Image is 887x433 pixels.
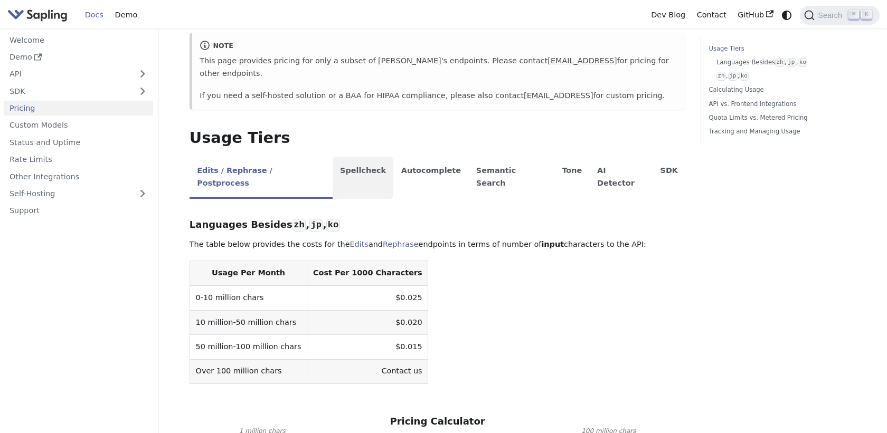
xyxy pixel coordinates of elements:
h3: Languages Besides , , [190,219,686,231]
a: Welcome [4,32,153,47]
a: Rephrase [383,240,419,248]
td: Over 100 million chars [190,359,307,383]
p: The table below provides the costs for the and endpoints in terms of number of characters to the ... [190,238,686,251]
a: Tracking and Managing Usage [709,127,852,137]
td: $0.015 [307,335,428,359]
td: $0.025 [307,285,428,310]
span: Search [815,11,848,20]
code: jp [728,72,738,81]
a: Dev Blog [645,7,691,23]
td: 0-10 million chars [190,285,307,310]
button: Expand sidebar category 'API' [132,66,153,82]
a: Usage Tiers [709,44,852,54]
a: Docs [79,7,109,23]
a: Languages Besideszh,jp,ko [716,57,848,68]
button: Search (Command+K) [800,6,879,25]
kbd: K [861,10,872,20]
div: note [200,40,678,53]
kbd: ⌘ [848,10,859,20]
a: Contact [691,7,732,23]
td: $0.020 [307,310,428,334]
button: Expand sidebar category 'SDK' [132,83,153,99]
h3: Pricing Calculator [390,416,485,428]
a: Custom Models [4,118,153,133]
a: zh,jp,ko [716,71,848,81]
code: jp [787,58,796,67]
a: API [4,66,132,82]
strong: input [541,240,564,248]
p: If you need a self-hosted solution or a BAA for HIPAA compliance, please also contact for custom ... [200,90,678,102]
th: Usage Per Month [190,261,307,286]
a: Status and Uptime [4,134,153,150]
a: Rate Limits [4,152,153,167]
h2: Usage Tiers [190,129,686,148]
img: Sapling.ai [7,7,68,23]
a: Demo [4,50,153,65]
a: Demo [109,7,143,23]
li: AI Detector [590,157,653,199]
a: Edits [350,240,369,248]
li: Spellcheck [333,157,394,199]
p: This page provides pricing for only a subset of [PERSON_NAME]'s endpoints. Please contact for pri... [200,55,678,80]
code: zh [292,219,306,232]
code: zh [716,72,726,81]
a: Quota Limits vs. Metered Pricing [709,113,852,123]
a: SDK [4,83,132,99]
code: ko [326,219,339,232]
li: SDK [653,157,685,199]
li: Semantic Search [468,157,554,199]
code: ko [798,58,807,67]
th: Cost Per 1000 Characters [307,261,428,286]
li: Edits / Rephrase / Postprocess [190,157,333,199]
a: Support [4,203,153,218]
code: jp [309,219,323,232]
a: Other Integrations [4,169,153,184]
code: zh [775,58,785,67]
button: Switch between dark and light mode (currently system mode) [779,7,795,23]
td: Contact us [307,359,428,383]
a: Self-Hosting [4,186,153,201]
li: Autocomplete [393,157,468,199]
a: [EMAIL_ADDRESS] [548,56,617,65]
a: [EMAIL_ADDRESS] [524,91,593,100]
li: Tone [554,157,590,199]
a: Pricing [4,101,153,116]
code: ko [739,72,749,81]
td: 50 million-100 million chars [190,335,307,359]
a: Sapling.ai [7,7,71,23]
a: GitHub [732,7,779,23]
a: Calculating Usage [709,85,852,95]
a: API vs. Frontend Integrations [709,99,852,109]
td: 10 million-50 million chars [190,310,307,334]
